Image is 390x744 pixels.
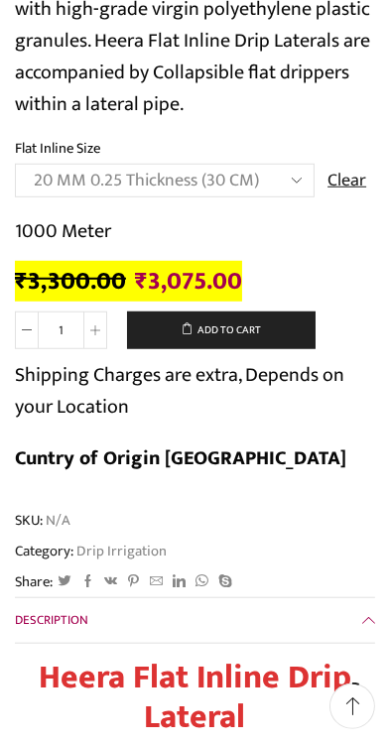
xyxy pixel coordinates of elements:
span: Share: [15,571,53,592]
p: Shipping Charges are extra, Depends on your Location [15,359,375,423]
a: Description [15,598,375,643]
span: Description [15,609,88,631]
bdi: 3,075.00 [135,261,242,302]
a: Drip Irrigation [73,539,167,563]
p: 1000 Meter [15,215,375,247]
span: N/A [43,510,70,531]
span: ₹ [135,261,148,302]
span: ₹ [15,261,28,302]
span: SKU: [15,510,375,531]
label: Flat Inline Size [15,138,100,159]
button: Add to cart [127,311,316,349]
input: Product quantity [39,311,83,349]
a: Clear options [327,169,366,194]
span: Category: [15,541,167,561]
bdi: 3,300.00 [15,261,126,302]
b: Cuntry of Origin [GEOGRAPHIC_DATA] [15,441,346,475]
